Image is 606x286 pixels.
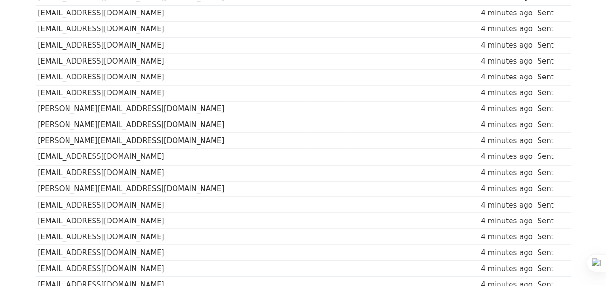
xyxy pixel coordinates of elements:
[535,85,566,101] td: Sent
[481,88,533,99] div: 4 minutes ago
[481,119,533,130] div: 4 minutes ago
[36,260,261,276] td: [EMAIL_ADDRESS][DOMAIN_NAME]
[535,245,566,260] td: Sent
[36,21,261,37] td: [EMAIL_ADDRESS][DOMAIN_NAME]
[36,228,261,244] td: [EMAIL_ADDRESS][DOMAIN_NAME]
[535,228,566,244] td: Sent
[36,69,261,85] td: [EMAIL_ADDRESS][DOMAIN_NAME]
[481,263,533,274] div: 4 minutes ago
[481,40,533,51] div: 4 minutes ago
[535,5,566,21] td: Sent
[558,240,606,286] iframe: Chat Widget
[535,212,566,228] td: Sent
[481,104,533,115] div: 4 minutes ago
[535,53,566,69] td: Sent
[535,149,566,165] td: Sent
[535,133,566,149] td: Sent
[36,117,261,133] td: [PERSON_NAME][EMAIL_ADDRESS][DOMAIN_NAME]
[36,53,261,69] td: [EMAIL_ADDRESS][DOMAIN_NAME]
[481,8,533,19] div: 4 minutes ago
[535,117,566,133] td: Sent
[36,196,261,212] td: [EMAIL_ADDRESS][DOMAIN_NAME]
[36,85,261,101] td: [EMAIL_ADDRESS][DOMAIN_NAME]
[535,181,566,196] td: Sent
[481,247,533,258] div: 4 minutes ago
[481,56,533,67] div: 4 minutes ago
[535,260,566,276] td: Sent
[36,37,261,53] td: [EMAIL_ADDRESS][DOMAIN_NAME]
[481,135,533,146] div: 4 minutes ago
[36,133,261,149] td: [PERSON_NAME][EMAIL_ADDRESS][DOMAIN_NAME]
[481,151,533,162] div: 4 minutes ago
[36,149,261,165] td: [EMAIL_ADDRESS][DOMAIN_NAME]
[481,167,533,178] div: 4 minutes ago
[481,24,533,35] div: 4 minutes ago
[481,231,533,242] div: 4 minutes ago
[535,165,566,181] td: Sent
[36,212,261,228] td: [EMAIL_ADDRESS][DOMAIN_NAME]
[36,181,261,196] td: [PERSON_NAME][EMAIL_ADDRESS][DOMAIN_NAME]
[481,72,533,83] div: 4 minutes ago
[535,69,566,85] td: Sent
[36,245,261,260] td: [EMAIL_ADDRESS][DOMAIN_NAME]
[481,215,533,226] div: 4 minutes ago
[36,5,261,21] td: [EMAIL_ADDRESS][DOMAIN_NAME]
[535,196,566,212] td: Sent
[36,165,261,181] td: [EMAIL_ADDRESS][DOMAIN_NAME]
[535,37,566,53] td: Sent
[535,21,566,37] td: Sent
[481,199,533,210] div: 4 minutes ago
[535,101,566,117] td: Sent
[36,101,261,117] td: [PERSON_NAME][EMAIL_ADDRESS][DOMAIN_NAME]
[481,183,533,194] div: 4 minutes ago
